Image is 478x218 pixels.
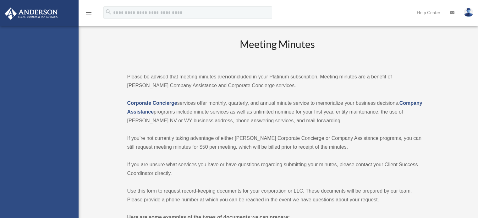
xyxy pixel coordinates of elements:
p: Please be advised that meeting minutes are included in your Platinum subscription. Meeting minute... [127,72,428,90]
p: services offer monthly, quarterly, and annual minute service to memorialize your business decisio... [127,99,428,125]
strong: not [225,74,233,79]
a: Company Assistance [127,100,422,114]
a: Corporate Concierge [127,100,177,106]
a: menu [85,11,92,16]
i: menu [85,9,92,16]
p: If you’re not currently taking advantage of either [PERSON_NAME] Corporate Concierge or Company A... [127,134,428,152]
img: Anderson Advisors Platinum Portal [3,8,60,20]
img: User Pic [464,8,473,17]
p: Use this form to request record-keeping documents for your corporation or LLC. These documents wi... [127,187,428,204]
i: search [105,8,112,15]
p: If you are unsure what services you have or have questions regarding submitting your minutes, ple... [127,160,428,178]
h2: Meeting Minutes [127,37,428,63]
